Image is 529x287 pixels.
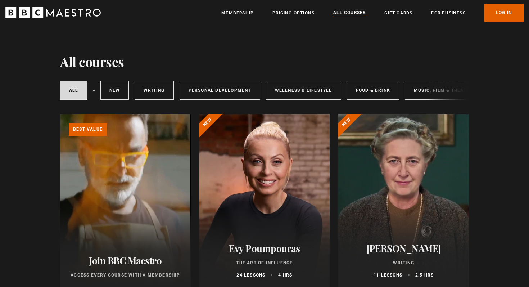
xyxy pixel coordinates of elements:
[60,81,87,100] a: All
[5,7,101,18] svg: BBC Maestro
[272,9,315,17] a: Pricing Options
[484,4,524,22] a: Log In
[199,114,330,287] a: Evy Poumpouras The Art of Influence 24 lessons 4 hrs New
[135,81,173,100] a: Writing
[415,272,434,278] p: 2.5 hrs
[374,272,402,278] p: 11 lessons
[431,9,465,17] a: For business
[208,243,321,254] h2: Evy Poumpouras
[333,9,366,17] a: All Courses
[69,123,107,136] p: Best value
[338,114,469,287] a: [PERSON_NAME] Writing 11 lessons 2.5 hrs New
[208,260,321,266] p: The Art of Influence
[180,81,260,100] a: Personal Development
[347,260,460,266] p: Writing
[221,9,254,17] a: Membership
[384,9,412,17] a: Gift Cards
[347,81,399,100] a: Food & Drink
[236,272,265,278] p: 24 lessons
[278,272,292,278] p: 4 hrs
[347,243,460,254] h2: [PERSON_NAME]
[405,81,481,100] a: Music, Film & Theatre
[100,81,129,100] a: New
[221,4,524,22] nav: Primary
[266,81,341,100] a: Wellness & Lifestyle
[60,54,124,69] h1: All courses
